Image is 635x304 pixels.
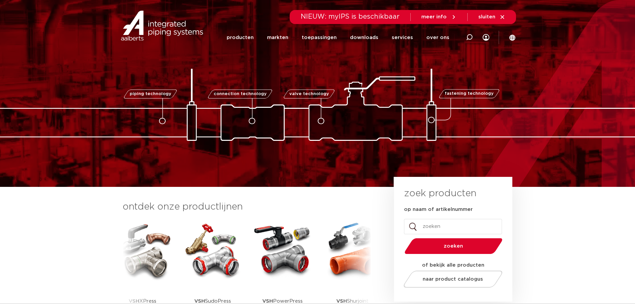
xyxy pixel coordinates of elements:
[289,92,329,96] span: valve technology
[262,299,273,304] strong: VSH
[336,299,347,304] strong: VSH
[423,277,483,282] span: naar product catalogus
[350,24,378,51] a: downloads
[404,219,502,234] input: zoeken
[422,244,485,249] span: zoeken
[392,24,413,51] a: services
[426,24,449,51] a: over ons
[129,299,139,304] strong: VSH
[445,92,494,96] span: fastening technology
[422,263,484,268] strong: of bekijk alle producten
[402,271,504,288] a: naar product catalogus
[123,200,371,214] h3: ontdek onze productlijnen
[421,14,457,20] a: meer info
[301,13,400,20] span: NIEUW: myIPS is beschikbaar
[227,24,254,51] a: producten
[478,14,505,20] a: sluiten
[421,14,447,19] span: meer info
[302,24,337,51] a: toepassingen
[130,92,171,96] span: piping technology
[194,299,205,304] strong: VSH
[227,24,449,51] nav: Menu
[404,187,476,200] h3: zoek producten
[478,14,495,19] span: sluiten
[402,238,505,255] button: zoeken
[267,24,288,51] a: markten
[404,206,473,213] label: op naam of artikelnummer
[213,92,266,96] span: connection technology
[483,24,489,51] div: my IPS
